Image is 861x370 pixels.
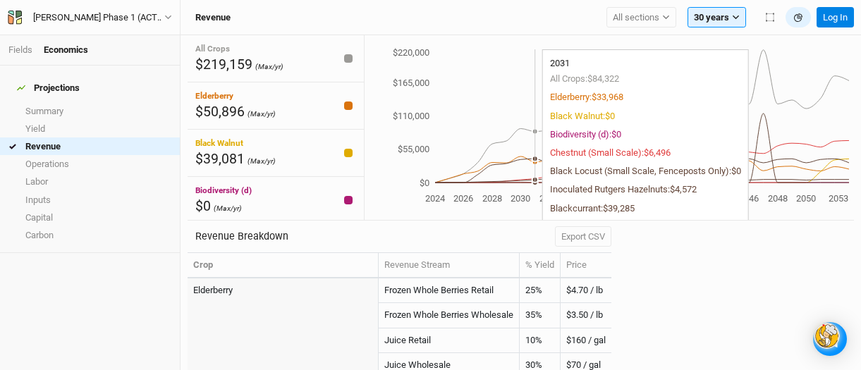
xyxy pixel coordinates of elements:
[613,11,659,25] span: All sections
[195,230,288,242] h3: Revenue Breakdown
[33,11,164,25] div: Corbin Hill Phase 1 (ACTIVE 2024)
[482,193,502,204] tspan: 2028
[379,253,520,278] th: Revenue Stream
[555,226,611,247] button: Export CSV
[195,56,252,73] span: $219,159
[393,78,429,88] tspan: $165,000
[379,328,520,353] td: Juice Retail
[688,7,746,28] button: 30 years
[393,47,429,58] tspan: $220,000
[682,193,702,204] tspan: 2042
[393,111,429,121] tspan: $110,000
[520,253,561,278] th: % Yield
[561,253,611,278] th: Price
[188,278,379,303] td: Elderberry
[44,44,88,56] div: Economics
[17,82,80,94] div: Projections
[398,144,429,154] tspan: $55,000
[195,151,245,167] span: $39,081
[214,204,242,213] span: (Max/yr)
[8,44,32,55] a: Fields
[829,193,848,204] tspan: 2053
[33,11,164,25] div: [PERSON_NAME] Phase 1 (ACTIVE 2024)
[420,178,429,188] tspan: $0
[453,193,473,204] tspan: 2026
[817,7,854,28] button: Log In
[195,198,211,214] span: $0
[248,109,276,118] span: (Max/yr)
[520,278,561,303] td: 25%
[561,278,611,303] td: $4.70 / lb
[188,253,379,278] th: Crop
[768,193,788,204] tspan: 2048
[248,156,276,166] span: (Max/yr)
[195,138,243,148] span: Black Walnut
[520,303,561,328] td: 35%
[7,10,173,25] button: [PERSON_NAME] Phase 1 (ACTIVE 2024)
[511,193,530,204] tspan: 2030
[813,322,847,356] div: Open Intercom Messenger
[520,328,561,353] td: 10%
[195,91,233,101] span: Elderberry
[195,44,230,54] span: All Crops
[711,193,731,204] tspan: 2044
[561,328,611,353] td: $160 / gal
[606,7,676,28] button: All sections
[379,278,520,303] td: Frozen Whole Berries Retail
[195,185,252,195] span: Biodiversity (d)
[739,193,759,204] tspan: 2046
[561,303,611,328] td: $3.50 / lb
[195,104,245,120] span: $50,896
[379,303,520,328] td: Frozen Whole Berries Wholesale
[195,12,231,23] h3: Revenue
[625,193,645,204] tspan: 2038
[255,62,283,71] span: (Max/yr)
[539,193,559,204] tspan: 2032
[425,193,446,204] tspan: 2024
[597,193,616,204] tspan: 2036
[654,193,673,204] tspan: 2040
[796,193,816,204] tspan: 2050
[568,193,588,204] tspan: 2034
